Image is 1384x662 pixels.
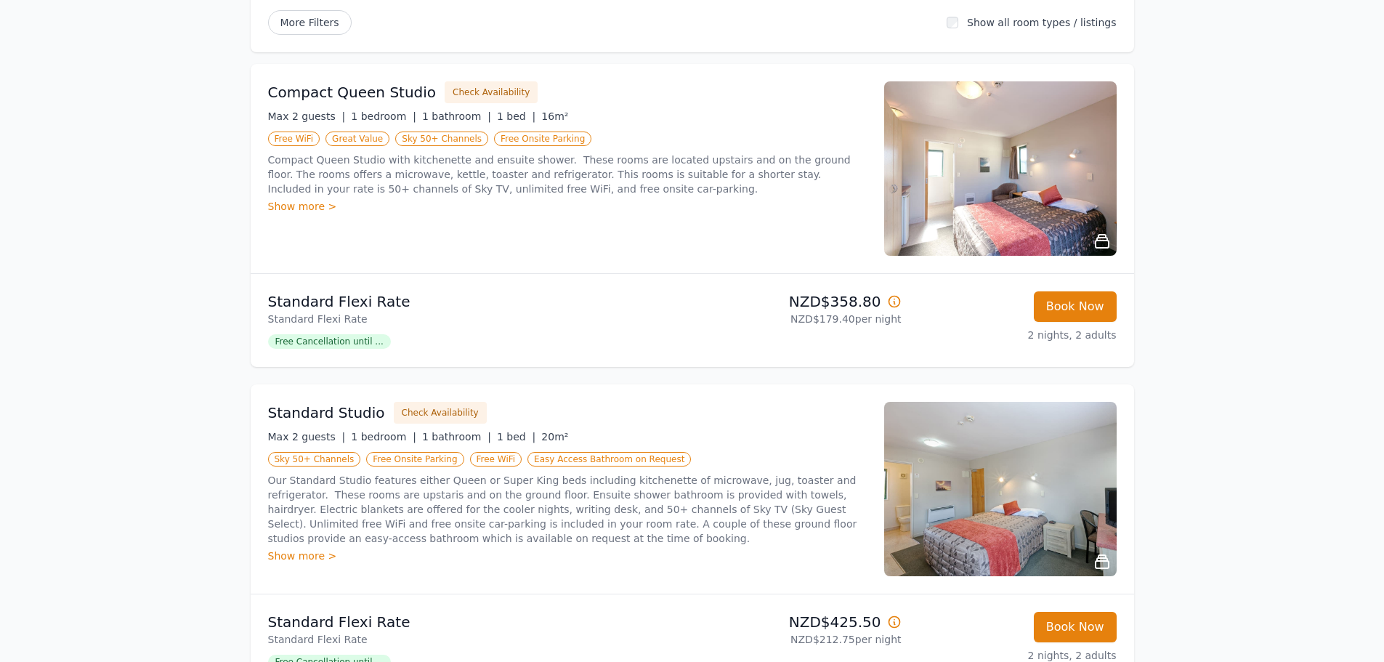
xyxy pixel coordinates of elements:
p: Standard Flexi Rate [268,632,687,647]
span: 16m² [541,110,568,122]
h3: Standard Studio [268,403,385,423]
label: Show all room types / listings [967,17,1116,28]
span: Free Onsite Parking [366,452,464,467]
p: NZD$425.50 [698,612,902,632]
span: Sky 50+ Channels [395,132,488,146]
p: Standard Flexi Rate [268,612,687,632]
p: NZD$179.40 per night [698,312,902,326]
span: 1 bathroom | [422,431,491,443]
span: Free Onsite Parking [494,132,591,146]
p: 2 nights, 2 adults [913,328,1117,342]
p: Compact Queen Studio with kitchenette and ensuite shower. These rooms are located upstairs and on... [268,153,867,196]
span: 20m² [541,431,568,443]
p: NZD$358.80 [698,291,902,312]
span: Sky 50+ Channels [268,452,361,467]
span: Max 2 guests | [268,431,346,443]
span: 1 bedroom | [351,431,416,443]
span: Max 2 guests | [268,110,346,122]
span: 1 bedroom | [351,110,416,122]
p: Standard Flexi Rate [268,312,687,326]
span: Free WiFi [470,452,522,467]
div: Show more > [268,199,867,214]
span: 1 bathroom | [422,110,491,122]
p: NZD$212.75 per night [698,632,902,647]
span: Free Cancellation until ... [268,334,391,349]
span: More Filters [268,10,352,35]
h3: Compact Queen Studio [268,82,437,102]
button: Check Availability [445,81,538,103]
p: Standard Flexi Rate [268,291,687,312]
div: Show more > [268,549,867,563]
p: Our Standard Studio features either Queen or Super King beds including kitchenette of microwave, ... [268,473,867,546]
button: Book Now [1034,291,1117,322]
button: Book Now [1034,612,1117,642]
span: 1 bed | [497,431,535,443]
span: 1 bed | [497,110,535,122]
span: Free WiFi [268,132,320,146]
span: Great Value [325,132,389,146]
span: Easy Access Bathroom on Request [527,452,691,467]
button: Check Availability [394,402,487,424]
